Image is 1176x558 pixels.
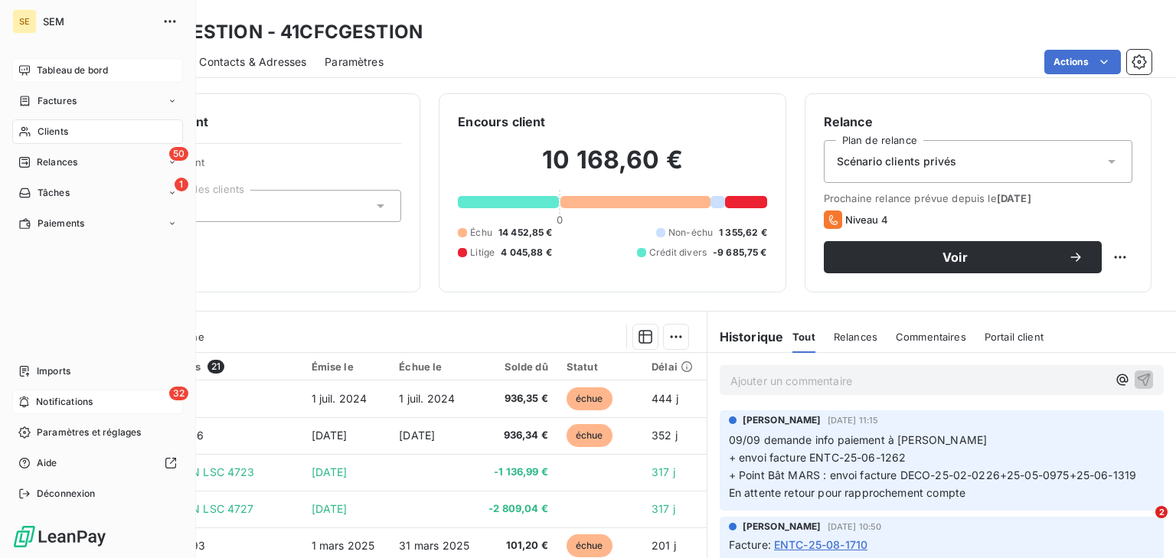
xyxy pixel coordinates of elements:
span: Contacts & Adresses [199,54,306,70]
span: Tâches [38,186,70,200]
span: Portail client [985,331,1044,343]
span: Commentaires [896,331,966,343]
span: Crédit divers [649,246,707,259]
span: Paramètres [325,54,384,70]
span: Clients [38,125,68,139]
span: 32 [169,387,188,400]
span: Facture : [729,537,771,553]
span: 317 j [652,465,675,478]
span: 444 j [652,392,678,405]
span: 1 juil. 2024 [312,392,367,405]
span: 1 mars 2025 [312,539,375,552]
div: Pièces comptables [106,360,293,374]
span: 201 j [652,539,676,552]
span: [DATE] 11:15 [828,416,879,425]
span: Relances [37,155,77,169]
span: 317 j [652,502,675,515]
span: Paiements [38,217,84,230]
img: Logo LeanPay [12,524,107,549]
span: -2 809,04 € [488,501,548,517]
span: -1 136,99 € [488,465,548,480]
span: Voir [842,251,1068,263]
span: Notifications [36,395,93,409]
span: Relances [834,331,877,343]
h6: Relance [824,113,1132,131]
span: Propriétés Client [123,156,401,178]
span: 4 045,88 € [501,246,552,259]
span: Prochaine relance prévue depuis le [824,192,1132,204]
span: Paramètres et réglages [37,426,141,439]
span: [DATE] [997,192,1031,204]
span: 936,34 € [488,428,548,443]
span: Imports [37,364,70,378]
h2: 10 168,60 € [458,145,766,191]
span: [DATE] [312,502,348,515]
span: 936,35 € [488,391,548,406]
span: Factures [38,94,77,108]
span: ENTC-25-08-1710 [774,537,867,553]
span: [DATE] [399,429,435,442]
h6: Informations client [93,113,401,131]
span: Tableau de bord [37,64,108,77]
span: Échu [470,226,492,240]
span: Non-échu [668,226,713,240]
button: Actions [1044,50,1121,74]
span: -9 685,75 € [713,246,767,259]
span: 1 juil. 2024 [399,392,455,405]
span: échue [567,534,612,557]
span: 2 [1155,506,1168,518]
span: 1 [175,178,188,191]
h6: Historique [707,328,784,346]
span: [DATE] [312,465,348,478]
div: Solde dû [488,361,548,373]
div: SE [12,9,37,34]
span: SEM [43,15,153,28]
span: Tout [792,331,815,343]
a: Aide [12,451,183,475]
span: 101,20 € [488,538,548,553]
span: Aide [37,456,57,470]
span: 21 [207,360,224,374]
span: 31 mars 2025 [399,539,469,552]
div: Échue le [399,361,469,373]
button: Voir [824,241,1102,273]
iframe: Intercom live chat [1124,506,1161,543]
span: 1 355,62 € [719,226,767,240]
span: [DATE] [312,429,348,442]
span: échue [567,387,612,410]
div: Délai [652,361,693,373]
span: 352 j [652,429,678,442]
div: Émise le [312,361,381,373]
span: Scénario clients privés [837,154,956,169]
h3: CFC GESTION - 41CFCGESTION [135,18,423,46]
span: 0 [557,214,563,226]
span: [DATE] 10:50 [828,522,882,531]
span: Niveau 4 [845,214,888,226]
h6: Encours client [458,113,545,131]
span: échue [567,424,612,447]
span: Litige [470,246,495,259]
span: 14 452,85 € [498,226,553,240]
span: [PERSON_NAME] [743,413,822,427]
span: Déconnexion [37,487,96,501]
span: [PERSON_NAME] [743,520,822,534]
span: 09/09 demande info paiement à [PERSON_NAME] + envoi facture ENTC-25-06-1262 + Point Bât MARS : en... [729,433,1137,499]
div: Statut [567,361,633,373]
span: 50 [169,147,188,161]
